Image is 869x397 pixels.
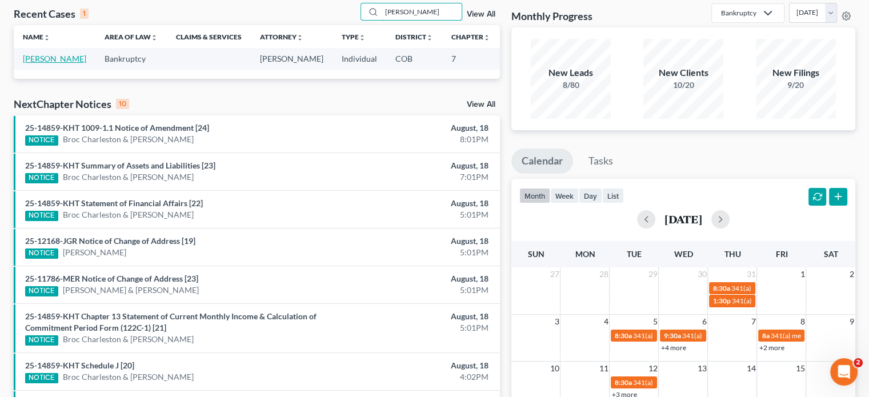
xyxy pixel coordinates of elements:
span: 1 [799,267,806,281]
span: Thu [724,249,740,259]
div: August, 18 [342,198,488,209]
span: 8 [799,315,806,328]
div: 5:01PM [342,284,488,296]
div: Recent Cases [14,7,89,21]
span: 8:30a [614,331,631,340]
span: 10 [548,362,560,375]
a: Broc Charleston & [PERSON_NAME] [63,209,194,220]
td: 7 [442,48,499,69]
span: 8:30a [712,284,730,292]
span: Sat [823,249,838,259]
a: View All [467,101,495,109]
div: Bankruptcy [721,8,756,18]
a: 25-14859-KHT Statement of Financial Affairs [22] [25,198,203,208]
button: list [602,188,624,203]
button: day [579,188,602,203]
span: 29 [647,267,658,281]
div: New Leads [531,66,611,79]
a: +4 more [660,343,686,352]
a: 25-14859-KHT Schedule J [20] [25,360,134,370]
span: 30 [696,267,707,281]
span: 15 [794,362,806,375]
div: 10/20 [643,79,723,91]
span: 27 [548,267,560,281]
div: NOTICE [25,286,58,296]
span: 31 [745,267,756,281]
div: August, 18 [342,235,488,247]
span: 12 [647,362,658,375]
td: COB [386,48,442,69]
span: Tue [627,249,642,259]
div: August, 18 [342,273,488,284]
span: 6 [700,315,707,328]
a: [PERSON_NAME] [63,247,126,258]
th: Claims & Services [167,25,251,48]
a: 25-12168-JGR Notice of Change of Address [19] [25,236,195,246]
h2: [DATE] [664,213,702,225]
a: +2 more [759,343,784,352]
span: 9 [848,315,855,328]
span: 5 [651,315,658,328]
h3: Monthly Progress [511,9,592,23]
div: NOTICE [25,173,58,183]
div: 1 [80,9,89,19]
span: 341(a) meeting for [PERSON_NAME] [731,284,841,292]
span: 3 [553,315,560,328]
div: NOTICE [25,135,58,146]
span: 4 [602,315,609,328]
a: 25-11786-MER Notice of Change of Address [23] [25,274,198,283]
span: 7 [750,315,756,328]
a: 25-14859-KHT Summary of Assets and Liabilities [23] [25,161,215,170]
span: 11 [598,362,609,375]
div: August, 18 [342,160,488,171]
a: Districtunfold_more [395,33,433,41]
a: 25-14859-KHT Chapter 13 Statement of Current Monthly Income & Calculation of Commitment Period Fo... [25,311,317,332]
a: [PERSON_NAME] [23,54,86,63]
span: 2 [854,358,863,367]
div: August, 18 [342,311,488,322]
td: [PERSON_NAME] [251,48,333,69]
td: Individual [333,48,386,69]
div: NOTICE [25,248,58,259]
div: 7:01PM [342,171,488,183]
i: unfold_more [359,34,366,41]
div: NOTICE [25,335,58,346]
i: unfold_more [426,34,433,41]
span: 28 [598,267,609,281]
div: New Clients [643,66,723,79]
span: 9:30a [663,331,680,340]
div: 9/20 [756,79,836,91]
span: 14 [745,362,756,375]
a: Broc Charleston & [PERSON_NAME] [63,171,194,183]
div: August, 18 [342,122,488,134]
div: 4:02PM [342,371,488,383]
div: New Filings [756,66,836,79]
span: 341(a) meeting for [PERSON_NAME] [632,331,743,340]
span: 8:30a [614,378,631,387]
span: 2 [848,267,855,281]
a: Tasks [578,149,623,174]
span: 1:30p [712,296,730,305]
span: Mon [575,249,595,259]
div: August, 18 [342,360,488,371]
td: Bankruptcy [95,48,167,69]
a: Calendar [511,149,573,174]
div: NOTICE [25,373,58,383]
iframe: Intercom live chat [830,358,858,386]
a: Nameunfold_more [23,33,50,41]
div: 8:01PM [342,134,488,145]
a: [PERSON_NAME] & [PERSON_NAME] [63,284,199,296]
i: unfold_more [43,34,50,41]
a: Area of Lawunfold_more [105,33,158,41]
input: Search by name... [382,3,462,20]
i: unfold_more [483,34,490,41]
span: 8a [762,331,769,340]
div: 5:01PM [342,322,488,334]
a: View All [467,10,495,18]
span: Wed [674,249,692,259]
a: 25-14859-KHT 1009-1.1 Notice of Amendment [24] [25,123,209,133]
a: Typeunfold_more [342,33,366,41]
a: Broc Charleston & [PERSON_NAME] [63,371,194,383]
a: Broc Charleston & [PERSON_NAME] [63,134,194,145]
div: 8/80 [531,79,611,91]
